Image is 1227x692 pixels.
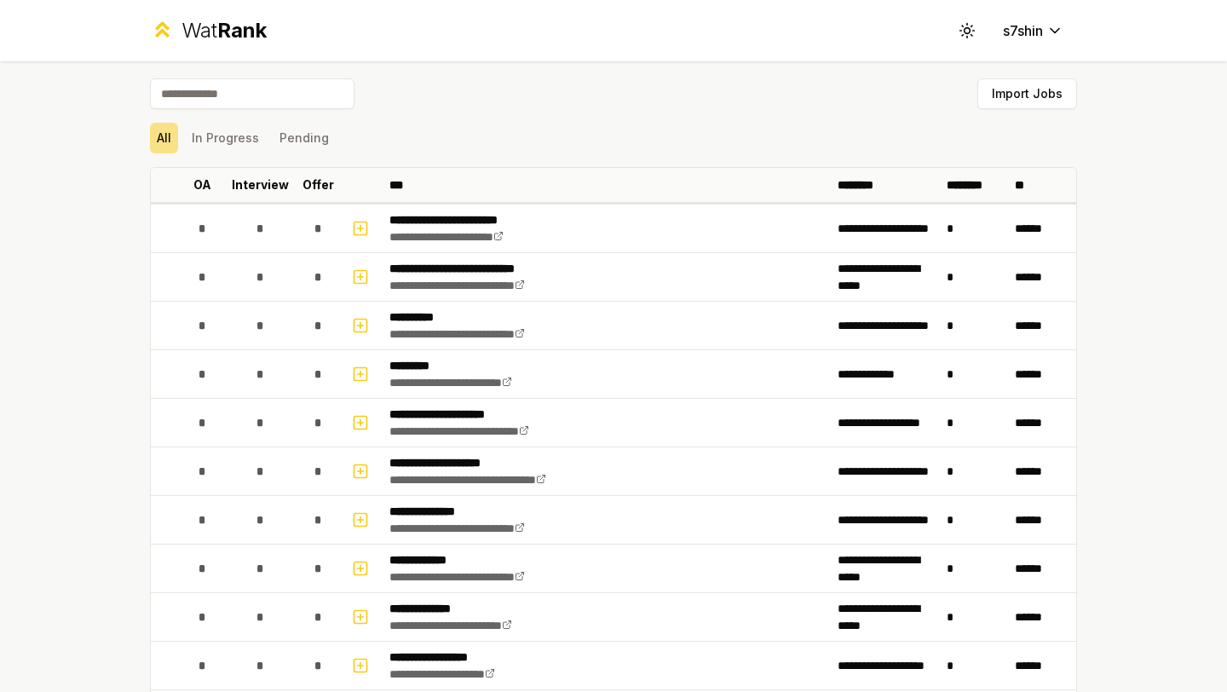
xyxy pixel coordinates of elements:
[150,17,267,44] a: WatRank
[217,18,267,43] span: Rank
[232,176,289,193] p: Interview
[1003,20,1043,41] span: s7shin
[977,78,1077,109] button: Import Jobs
[193,176,211,193] p: OA
[181,17,267,44] div: Wat
[185,123,266,153] button: In Progress
[150,123,178,153] button: All
[273,123,336,153] button: Pending
[989,15,1077,46] button: s7shin
[302,176,334,193] p: Offer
